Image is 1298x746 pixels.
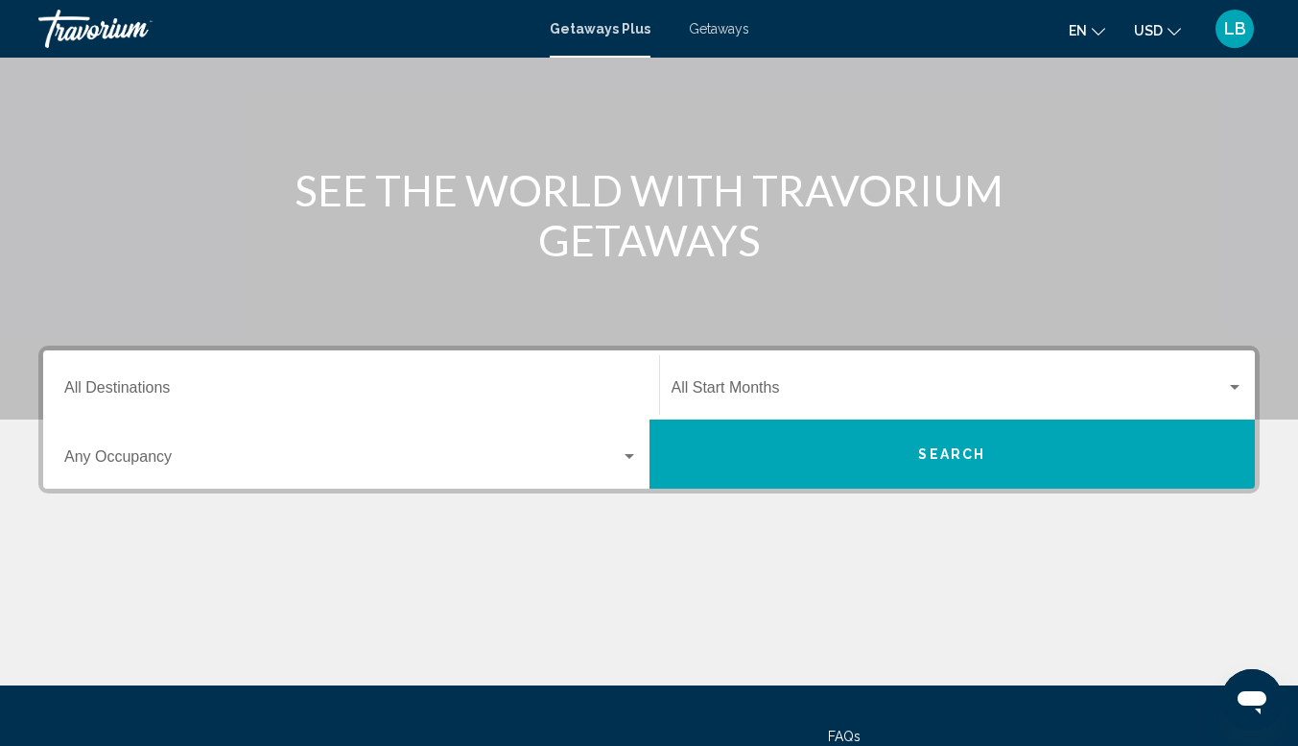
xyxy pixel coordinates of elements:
[550,21,650,36] a: Getaways Plus
[290,165,1009,265] h1: SEE THE WORLD WITH TRAVORIUM GETAWAYS
[1134,23,1163,38] span: USD
[1134,16,1181,44] button: Change currency
[1069,23,1087,38] span: en
[1210,9,1260,49] button: User Menu
[649,420,1256,489] button: Search
[828,729,861,744] a: FAQs
[1221,669,1283,731] iframe: Button to launch messaging window
[689,21,749,36] a: Getaways
[43,350,1255,489] div: Search widget
[1224,19,1246,38] span: LB
[38,10,531,48] a: Travorium
[1069,16,1105,44] button: Change language
[918,447,985,463] span: Search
